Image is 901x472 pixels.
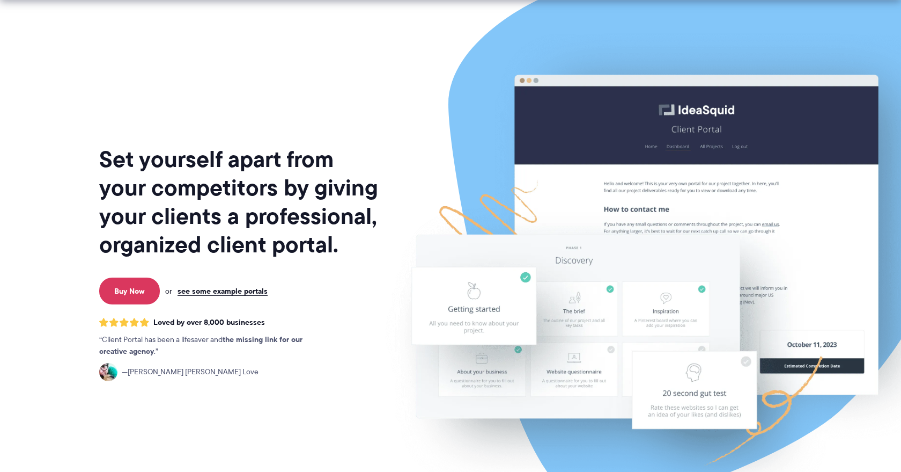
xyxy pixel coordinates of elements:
span: Loved by over 8,000 businesses [153,318,265,327]
span: or [165,286,172,296]
p: Client Portal has been a lifesaver and . [99,334,324,358]
a: Buy Now [99,278,160,304]
span: [PERSON_NAME] [PERSON_NAME] Love [122,366,259,378]
strong: the missing link for our creative agency [99,333,302,357]
h1: Set yourself apart from your competitors by giving your clients a professional, organized client ... [99,145,380,259]
a: see some example portals [178,286,268,296]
